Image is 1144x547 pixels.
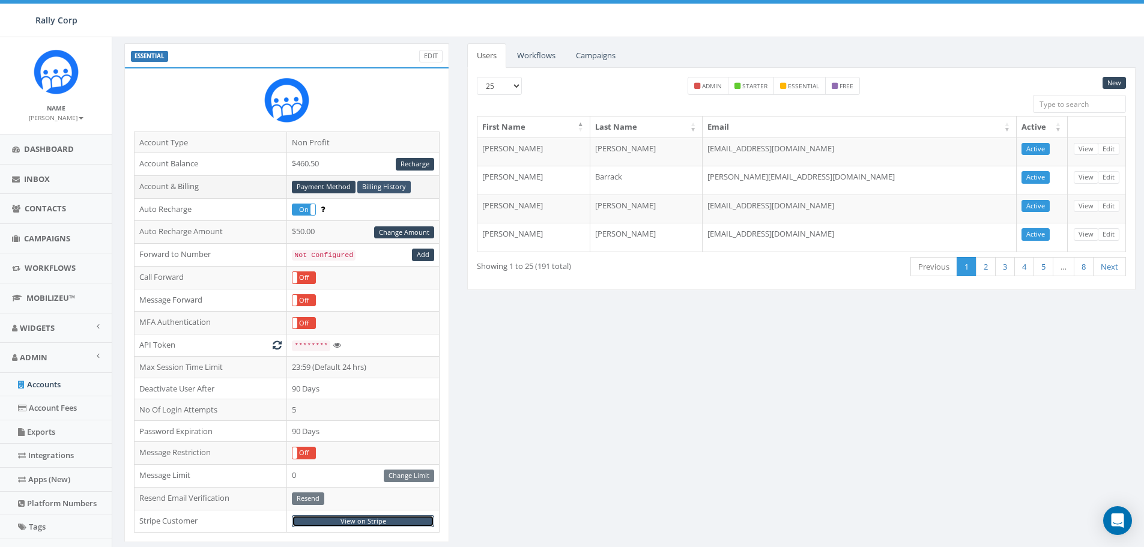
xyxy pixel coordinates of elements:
[135,153,287,176] td: Account Balance
[1074,228,1098,241] a: View
[273,341,282,349] i: Generate New Token
[34,49,79,94] img: Icon_1.png
[590,138,703,166] td: [PERSON_NAME]
[477,116,590,138] th: First Name: activate to sort column descending
[957,257,976,277] a: 1
[287,153,440,176] td: $460.50
[135,198,287,221] td: Auto Recharge
[590,195,703,223] td: [PERSON_NAME]
[1074,143,1098,156] a: View
[742,82,767,90] small: starter
[507,43,565,68] a: Workflows
[135,312,287,334] td: MFA Authentication
[47,104,65,112] small: Name
[292,317,316,330] div: OnOff
[1021,200,1050,213] a: Active
[287,420,440,442] td: 90 Days
[135,378,287,399] td: Deactivate User After
[840,82,853,90] small: free
[292,447,316,459] div: OnOff
[24,233,70,244] span: Campaigns
[25,203,66,214] span: Contacts
[29,112,83,122] a: [PERSON_NAME]
[287,131,440,153] td: Non Profit
[135,420,287,442] td: Password Expiration
[477,138,590,166] td: [PERSON_NAME]
[477,166,590,195] td: [PERSON_NAME]
[1074,200,1098,213] a: View
[1093,257,1126,277] a: Next
[1103,77,1126,89] a: New
[321,204,325,214] span: Enable to prevent campaign failure.
[1098,143,1119,156] a: Edit
[292,204,315,216] label: On
[1098,171,1119,184] a: Edit
[287,221,440,244] td: $50.00
[1098,200,1119,213] a: Edit
[1014,257,1034,277] a: 4
[1034,257,1053,277] a: 5
[477,223,590,252] td: [PERSON_NAME]
[135,266,287,289] td: Call Forward
[264,77,309,122] img: Rally_Corp_Icon_1.png
[26,292,75,303] span: MobilizeU™
[995,257,1015,277] a: 3
[292,272,315,283] label: Off
[357,181,411,193] a: Billing History
[477,256,737,272] div: Showing 1 to 25 (191 total)
[29,113,83,122] small: [PERSON_NAME]
[135,334,287,357] td: API Token
[566,43,625,68] a: Campaigns
[477,195,590,223] td: [PERSON_NAME]
[135,356,287,378] td: Max Session Time Limit
[135,221,287,244] td: Auto Recharge Amount
[292,295,315,306] label: Off
[135,175,287,198] td: Account & Billing
[135,244,287,267] td: Forward to Number
[590,223,703,252] td: [PERSON_NAME]
[25,262,76,273] span: Workflows
[702,82,722,90] small: admin
[412,249,434,261] a: Add
[292,447,315,459] label: Off
[20,322,55,333] span: Widgets
[20,352,47,363] span: Admin
[467,43,506,68] a: Users
[135,399,287,421] td: No Of Login Attempts
[135,442,287,465] td: Message Restriction
[1098,228,1119,241] a: Edit
[135,131,287,153] td: Account Type
[703,223,1017,252] td: [EMAIL_ADDRESS][DOMAIN_NAME]
[135,289,287,312] td: Message Forward
[788,82,819,90] small: essential
[703,195,1017,223] td: [EMAIL_ADDRESS][DOMAIN_NAME]
[292,204,316,216] div: OnOff
[292,515,434,528] a: View on Stripe
[374,226,434,239] a: Change Amount
[292,318,315,329] label: Off
[287,378,440,399] td: 90 Days
[703,116,1017,138] th: Email: activate to sort column ascending
[287,399,440,421] td: 5
[287,356,440,378] td: 23:59 (Default 24 hrs)
[910,257,957,277] a: Previous
[703,138,1017,166] td: [EMAIL_ADDRESS][DOMAIN_NAME]
[24,174,50,184] span: Inbox
[135,464,287,487] td: Message Limit
[292,250,356,261] code: Not Configured
[287,464,440,487] td: 0
[396,158,434,171] a: Recharge
[1021,171,1050,184] a: Active
[135,487,287,510] td: Resend Email Verification
[292,294,316,307] div: OnOff
[35,14,77,26] span: Rally Corp
[135,510,287,533] td: Stripe Customer
[419,50,443,62] a: Edit
[1103,506,1132,535] div: Open Intercom Messenger
[1074,171,1098,184] a: View
[131,51,168,62] label: ESSENTIAL
[703,166,1017,195] td: [PERSON_NAME][EMAIL_ADDRESS][DOMAIN_NAME]
[1074,257,1094,277] a: 8
[590,166,703,195] td: Barrack
[590,116,703,138] th: Last Name: activate to sort column ascending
